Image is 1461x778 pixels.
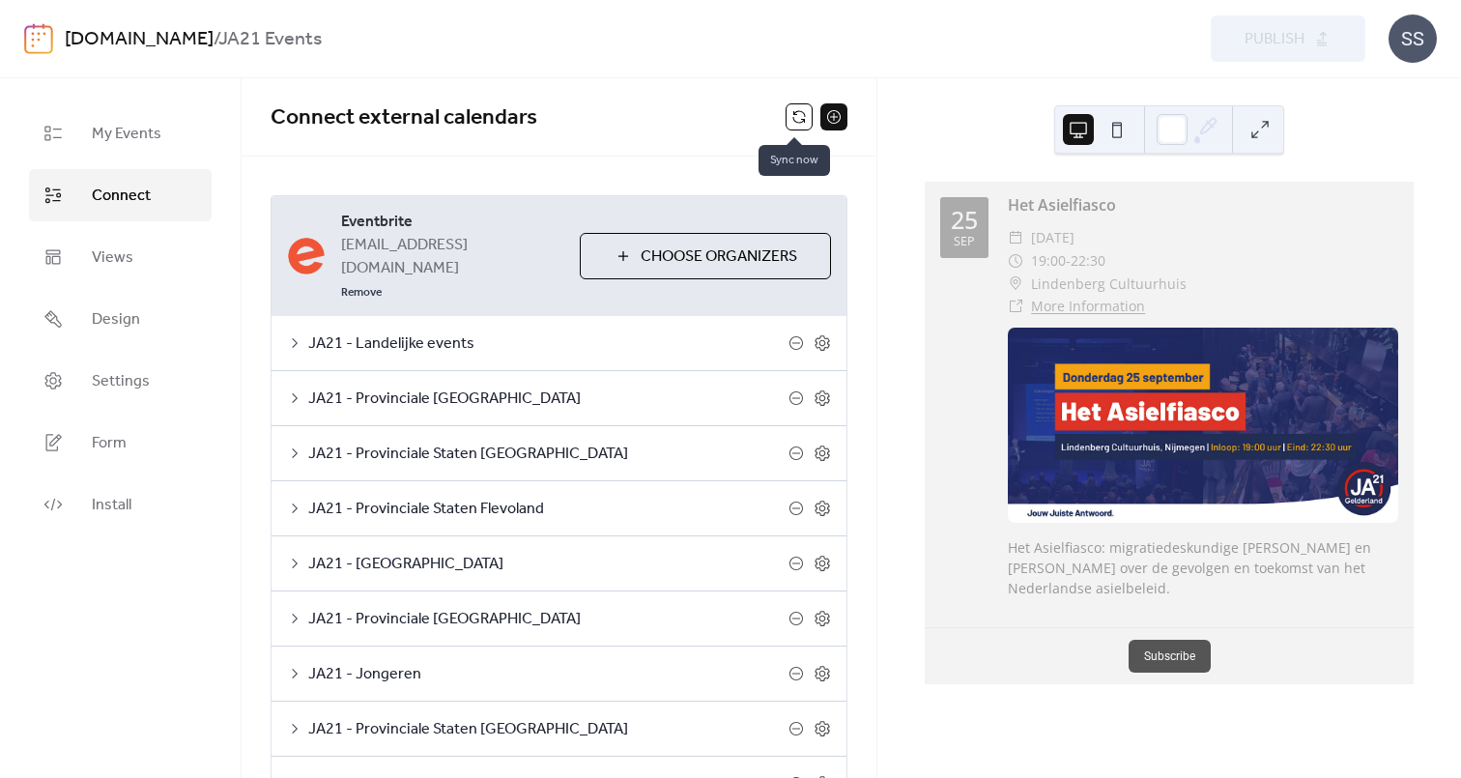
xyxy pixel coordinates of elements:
[308,332,788,356] span: JA21 - Landelijke events
[1129,640,1211,673] button: Subscribe
[92,494,131,517] span: Install
[1008,226,1023,249] div: ​
[29,231,212,283] a: Views
[341,285,382,301] span: Remove
[29,417,212,469] a: Form
[308,553,788,576] span: JA21 - [GEOGRAPHIC_DATA]
[92,370,150,393] span: Settings
[308,718,788,741] span: JA21 - Provinciale Staten [GEOGRAPHIC_DATA]
[29,169,212,221] a: Connect
[951,208,978,232] div: 25
[341,234,564,280] span: [EMAIL_ADDRESS][DOMAIN_NAME]
[308,663,788,686] span: JA21 - Jongeren
[1031,226,1074,249] span: [DATE]
[29,355,212,407] a: Settings
[308,608,788,631] span: JA21 - Provinciale [GEOGRAPHIC_DATA]
[1008,249,1023,273] div: ​
[641,245,797,269] span: Choose Organizers
[1031,273,1187,296] span: Lindenberg Cultuurhuis
[271,97,537,139] span: Connect external calendars
[1008,295,1023,318] div: ​
[1066,249,1071,273] span: -
[308,498,788,521] span: JA21 - Provinciale Staten Flevoland
[1008,273,1023,296] div: ​
[29,293,212,345] a: Design
[1008,537,1398,598] div: Het Asielfiasco: migratiedeskundige [PERSON_NAME] en [PERSON_NAME] over de gevolgen en toekomst v...
[308,443,788,466] span: JA21 - Provinciale Staten [GEOGRAPHIC_DATA]
[24,23,53,54] img: logo
[341,211,564,234] span: Eventbrite
[29,107,212,159] a: My Events
[92,308,140,331] span: Design
[29,478,212,531] a: Install
[92,185,151,208] span: Connect
[92,123,161,146] span: My Events
[308,388,788,411] span: JA21 - Provinciale [GEOGRAPHIC_DATA]
[65,21,214,58] a: [DOMAIN_NAME]
[92,246,133,270] span: Views
[1031,297,1145,315] a: More Information
[287,237,326,275] img: eventbrite
[759,145,830,176] span: Sync now
[954,236,975,248] div: sep
[92,432,127,455] span: Form
[1031,249,1066,273] span: 19:00
[580,233,831,279] button: Choose Organizers
[218,21,322,58] b: JA21 Events
[1008,194,1116,216] a: Het Asielfiasco
[214,21,218,58] b: /
[1389,14,1437,63] div: SS
[1071,249,1105,273] span: 22:30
